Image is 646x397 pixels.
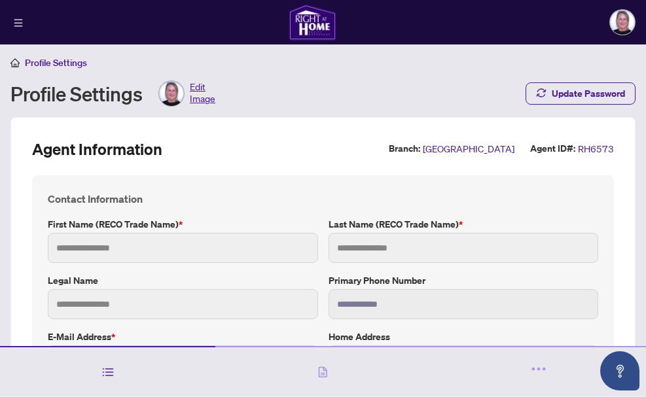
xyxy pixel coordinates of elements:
label: Branch: [389,141,420,156]
button: Open asap [600,351,639,390]
div: Profile Settings [10,80,215,107]
img: logo [289,4,336,41]
label: Last Name (RECO Trade Name) [329,217,599,232]
img: Profile Icon [610,10,635,35]
span: Edit Image [190,80,215,107]
label: E-mail Address [48,330,318,344]
h4: Contact Information [48,191,598,207]
h2: Agent Information [32,139,162,160]
label: Home Address [329,330,599,344]
label: Legal Name [48,273,318,288]
label: Primary Phone Number [329,273,599,288]
span: menu [14,18,23,27]
label: Agent ID#: [530,141,575,156]
span: Profile Settings [25,57,87,69]
label: First Name (RECO Trade Name) [48,217,318,232]
span: Update Password [552,83,625,104]
span: home [10,58,20,67]
span: [GEOGRAPHIC_DATA] [423,141,514,156]
img: Profile Icon [159,81,184,106]
button: Update Password [526,82,636,105]
span: RH6573 [578,141,614,156]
